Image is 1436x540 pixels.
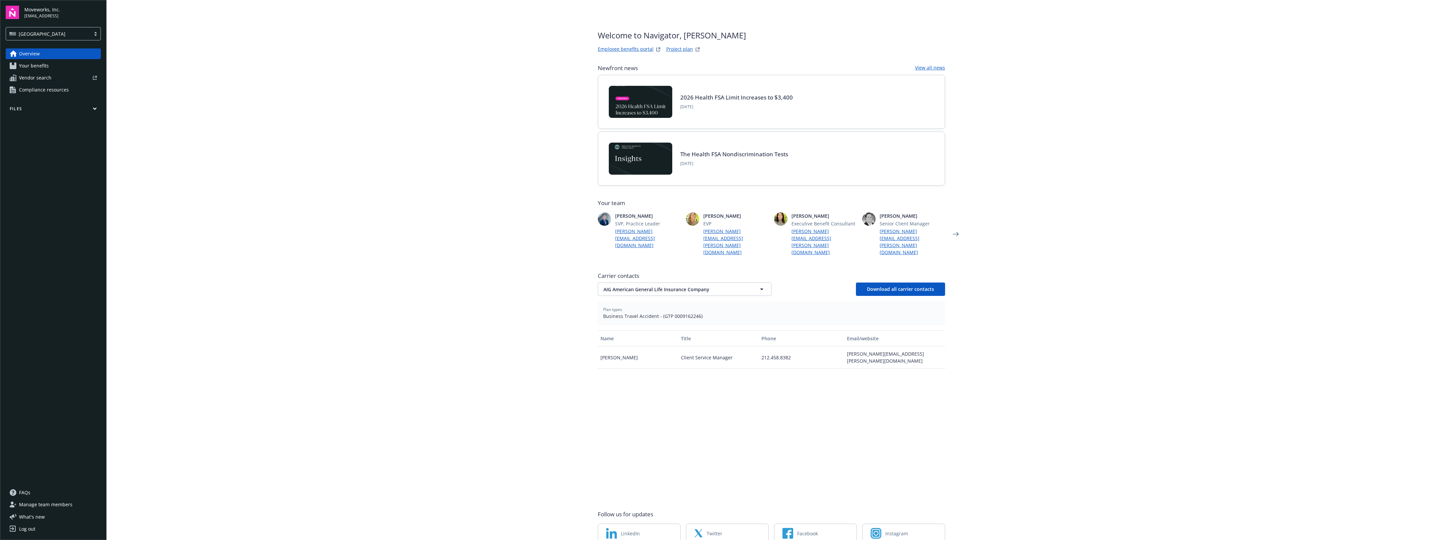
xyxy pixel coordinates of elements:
span: Executive Benefit Consultant [791,220,857,227]
a: striveWebsite [654,45,662,53]
span: FAQs [19,487,30,498]
button: What's new [6,513,55,520]
button: Name [598,330,678,346]
img: BLOG-Card Image - Compliance - 2026 Health FSA Limit Increases to $3,400.jpg [609,86,672,118]
span: [PERSON_NAME] [880,212,945,219]
div: Log out [19,524,35,534]
a: Next [950,229,961,239]
button: Phone [759,330,844,346]
img: Card Image - EB Compliance Insights.png [609,143,672,175]
span: AIG American General Life Insurance Company [603,286,742,293]
img: photo [862,212,876,226]
span: [GEOGRAPHIC_DATA] [9,30,87,37]
span: EVP [703,220,769,227]
button: Moveworks, Inc.[EMAIL_ADDRESS] [24,6,101,19]
a: 2026 Health FSA Limit Increases to $3,400 [680,94,793,101]
img: photo [686,212,699,226]
span: What ' s new [19,513,45,520]
button: Email/website [844,330,945,346]
span: Facebook [797,530,818,537]
a: Employee benefits portal [598,45,654,53]
span: Follow us for updates [598,510,653,518]
div: Email/website [847,335,942,342]
span: [PERSON_NAME] [791,212,857,219]
span: [DATE] [680,104,793,110]
span: Your benefits [19,60,49,71]
span: Moveworks, Inc. [24,6,60,13]
span: Vendor search [19,72,51,83]
span: [PERSON_NAME] [615,212,681,219]
a: [PERSON_NAME][EMAIL_ADDRESS][PERSON_NAME][DOMAIN_NAME] [791,228,857,256]
span: Manage team members [19,499,72,510]
span: Download all carrier contacts [867,286,934,292]
span: Carrier contacts [598,272,945,280]
img: navigator-logo.svg [6,6,19,19]
span: [EMAIL_ADDRESS] [24,13,60,19]
img: photo [598,212,611,226]
div: Name [600,335,676,342]
span: Twitter [707,530,722,537]
span: Newfront news [598,64,638,72]
span: Business Travel Accident - (GTP 0009162246) [603,313,940,320]
button: AIG American General Life Insurance Company [598,283,771,296]
a: Compliance resources [6,84,101,95]
button: Download all carrier contacts [856,283,945,296]
div: 212.458.8382 [759,346,844,369]
span: Welcome to Navigator , [PERSON_NAME] [598,29,746,41]
div: [PERSON_NAME] [598,346,678,369]
span: SVP, Practice Leader [615,220,681,227]
span: Senior Client Manager [880,220,945,227]
a: projectPlanWebsite [694,45,702,53]
a: Manage team members [6,499,101,510]
a: Vendor search [6,72,101,83]
div: [PERSON_NAME][EMAIL_ADDRESS][PERSON_NAME][DOMAIN_NAME] [844,346,945,369]
a: Your benefits [6,60,101,71]
span: Your team [598,199,945,207]
span: Compliance resources [19,84,69,95]
a: [PERSON_NAME][EMAIL_ADDRESS][PERSON_NAME][DOMAIN_NAME] [880,228,945,256]
div: Phone [761,335,842,342]
span: Instagram [885,530,908,537]
span: [DATE] [680,161,788,167]
a: The Health FSA Nondiscrimination Tests [680,150,788,158]
span: [PERSON_NAME] [703,212,769,219]
button: Files [6,106,101,114]
img: photo [774,212,787,226]
button: Title [678,330,759,346]
a: Overview [6,48,101,59]
span: LinkedIn [621,530,640,537]
a: [PERSON_NAME][EMAIL_ADDRESS][PERSON_NAME][DOMAIN_NAME] [703,228,769,256]
span: [GEOGRAPHIC_DATA] [19,30,65,37]
a: [PERSON_NAME][EMAIL_ADDRESS][DOMAIN_NAME] [615,228,681,249]
span: Plan types [603,307,940,313]
a: View all news [915,64,945,72]
div: Title [681,335,756,342]
a: Project plan [666,45,693,53]
a: FAQs [6,487,101,498]
div: Client Service Manager [678,346,759,369]
span: Overview [19,48,40,59]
